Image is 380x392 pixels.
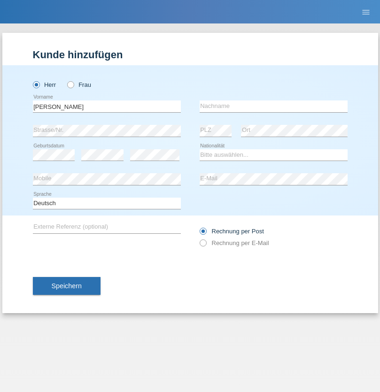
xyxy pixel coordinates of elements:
[33,81,39,87] input: Herr
[200,239,206,251] input: Rechnung per E-Mail
[52,282,82,290] span: Speichern
[33,81,56,88] label: Herr
[361,8,371,17] i: menu
[33,49,348,61] h1: Kunde hinzufügen
[200,228,206,239] input: Rechnung per Post
[200,228,264,235] label: Rechnung per Post
[67,81,91,88] label: Frau
[33,277,101,295] button: Speichern
[357,9,375,15] a: menu
[67,81,73,87] input: Frau
[200,239,269,246] label: Rechnung per E-Mail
